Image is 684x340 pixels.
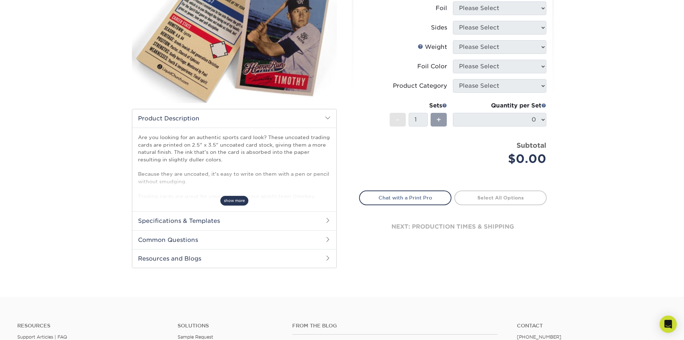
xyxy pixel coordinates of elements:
a: Chat with a Print Pro [359,190,451,205]
div: $0.00 [458,150,546,167]
iframe: Google Customer Reviews [2,318,61,337]
a: Select All Options [454,190,547,205]
h2: Common Questions [132,230,336,249]
h2: Specifications & Templates [132,211,336,230]
a: Contact [517,323,666,329]
div: next: production times & shipping [359,205,547,248]
span: + [436,114,441,125]
span: - [396,114,399,125]
a: Sample Request [178,334,213,340]
strong: Subtotal [517,141,546,149]
div: Foil Color [417,62,447,71]
div: Weight [418,43,447,51]
h4: Solutions [178,323,281,329]
h2: Product Description [132,109,336,128]
div: Sides [431,23,447,32]
p: Are you looking for an authentic sports card look? These uncoated trading cards are printed on 2.... [138,134,331,214]
div: Quantity per Set [453,101,546,110]
h2: Resources and Blogs [132,249,336,268]
div: Product Category [393,82,447,90]
span: show more [220,196,248,206]
a: [PHONE_NUMBER] [517,334,561,340]
h4: From the Blog [292,323,497,329]
div: Sets [390,101,447,110]
h4: Resources [17,323,167,329]
div: Open Intercom Messenger [660,316,677,333]
div: Foil [436,4,447,13]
